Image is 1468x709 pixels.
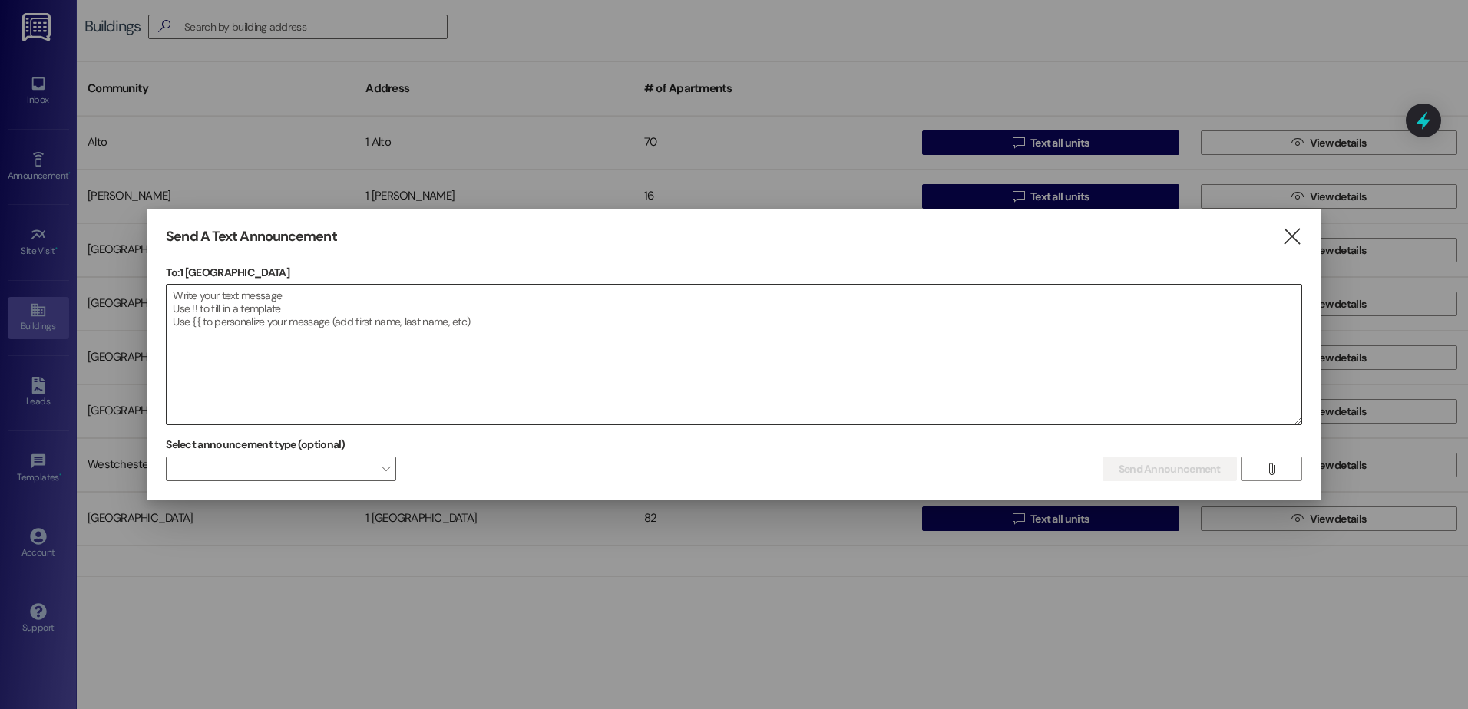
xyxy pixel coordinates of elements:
[1265,463,1277,475] i: 
[166,228,336,246] h3: Send A Text Announcement
[166,433,346,457] label: Select announcement type (optional)
[1281,229,1302,245] i: 
[166,265,1302,280] p: To: 1 [GEOGRAPHIC_DATA]
[1119,461,1221,477] span: Send Announcement
[1103,457,1237,481] button: Send Announcement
